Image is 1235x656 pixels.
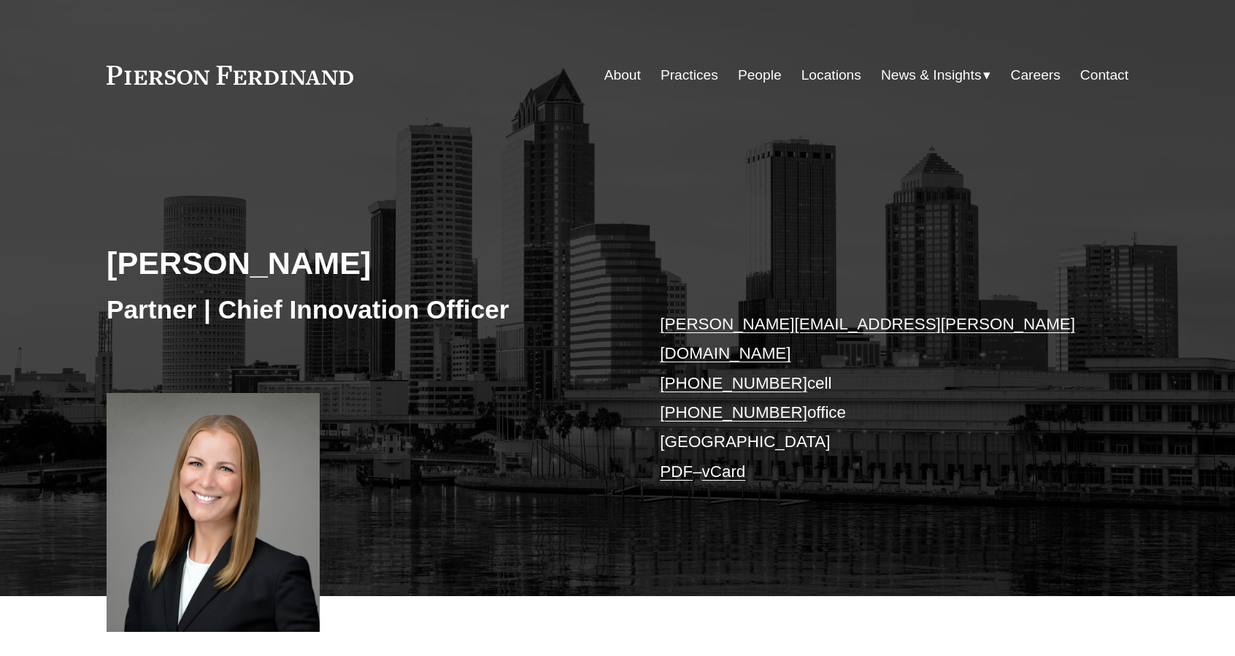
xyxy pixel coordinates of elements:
[660,310,1085,487] p: cell office [GEOGRAPHIC_DATA] –
[881,61,991,89] a: folder dropdown
[1011,61,1061,89] a: Careers
[604,61,641,89] a: About
[107,294,617,326] h3: Partner | Chief Innovation Officer
[738,61,782,89] a: People
[660,462,693,481] a: PDF
[881,63,982,88] span: News & Insights
[801,61,861,89] a: Locations
[107,244,617,282] h2: [PERSON_NAME]
[660,403,807,422] a: [PHONE_NUMBER]
[1080,61,1128,89] a: Contact
[661,61,718,89] a: Practices
[660,315,1075,362] a: [PERSON_NAME][EMAIL_ADDRESS][PERSON_NAME][DOMAIN_NAME]
[702,462,746,481] a: vCard
[660,374,807,392] a: [PHONE_NUMBER]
